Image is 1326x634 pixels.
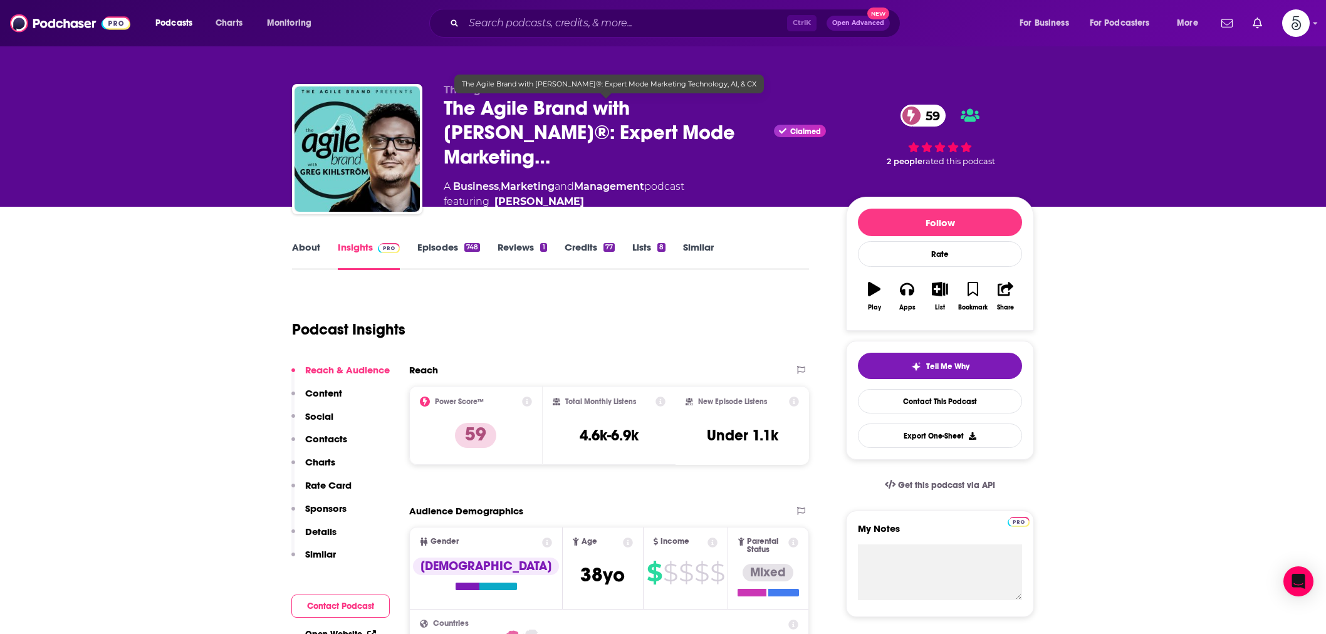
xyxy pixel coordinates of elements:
[291,502,347,526] button: Sponsors
[338,241,400,270] a: InsightsPodchaser Pro
[858,353,1022,379] button: tell me why sparkleTell Me Why
[292,241,320,270] a: About
[455,423,496,448] p: 59
[292,320,405,339] h1: Podcast Insights
[899,304,916,311] div: Apps
[1282,9,1310,37] button: Show profile menu
[454,75,764,93] div: The Agile Brand with [PERSON_NAME]®: Expert Mode Marketing Technology, AI, & CX
[926,361,969,372] span: Tell Me Why
[657,243,666,252] div: 8
[1008,517,1030,527] img: Podchaser Pro
[1177,14,1198,32] span: More
[582,538,597,546] span: Age
[291,387,342,410] button: Content
[291,548,336,571] button: Similar
[743,564,793,581] div: Mixed
[305,456,335,468] p: Charts
[258,13,328,33] button: open menu
[901,105,946,127] a: 59
[291,479,352,502] button: Rate Card
[305,526,337,538] p: Details
[540,243,546,252] div: 1
[707,426,778,445] h3: Under 1.1k
[305,479,352,491] p: Rate Card
[603,243,615,252] div: 77
[890,274,923,319] button: Apps
[555,180,574,192] span: and
[444,179,684,209] div: A podcast
[875,470,1005,501] a: Get this podcast via API
[913,105,946,127] span: 59
[216,14,243,32] span: Charts
[887,157,922,166] span: 2 people
[565,397,636,406] h2: Total Monthly Listens
[295,86,420,212] img: The Agile Brand with Greg Kihlström®: Expert Mode Marketing Technology, AI, & CX
[580,563,625,587] span: 38 yo
[305,433,347,445] p: Contacts
[305,387,342,399] p: Content
[494,194,584,209] a: Greg Kihlström
[1008,515,1030,527] a: Pro website
[305,410,333,422] p: Social
[291,410,333,434] button: Social
[574,180,644,192] a: Management
[433,620,469,628] span: Countries
[305,502,347,514] p: Sponsors
[1248,13,1267,34] a: Show notifications dropdown
[958,304,988,311] div: Bookmark
[935,304,945,311] div: List
[747,538,786,554] span: Parental Status
[291,595,390,618] button: Contact Podcast
[790,128,821,135] span: Claimed
[911,361,921,372] img: tell me why sparkle
[679,563,693,583] span: $
[683,241,714,270] a: Similar
[431,538,459,546] span: Gender
[417,241,480,270] a: Episodes748
[663,563,677,583] span: $
[441,9,912,38] div: Search podcasts, credits, & more...
[858,274,890,319] button: Play
[267,14,311,32] span: Monitoring
[147,13,209,33] button: open menu
[565,241,615,270] a: Credits77
[291,526,337,549] button: Details
[305,364,390,376] p: Reach & Audience
[858,209,1022,236] button: Follow
[989,274,1022,319] button: Share
[632,241,666,270] a: Lists8
[710,563,724,583] span: $
[922,157,995,166] span: rated this podcast
[827,16,890,31] button: Open AdvancedNew
[501,180,555,192] a: Marketing
[858,241,1022,267] div: Rate
[858,424,1022,448] button: Export One-Sheet
[291,456,335,479] button: Charts
[1011,13,1085,33] button: open menu
[924,274,956,319] button: List
[378,243,400,253] img: Podchaser Pro
[832,20,884,26] span: Open Advanced
[499,180,501,192] span: ,
[464,13,787,33] input: Search podcasts, credits, & more...
[846,84,1034,187] div: 59 2 peoplerated this podcast
[1082,13,1168,33] button: open menu
[660,538,689,546] span: Income
[1282,9,1310,37] span: Logged in as Spiral5-G2
[1216,13,1238,34] a: Show notifications dropdown
[898,480,995,491] span: Get this podcast via API
[1283,566,1313,596] div: Open Intercom Messenger
[498,241,546,270] a: Reviews1
[413,558,559,575] div: [DEMOGRAPHIC_DATA]
[291,364,390,387] button: Reach & Audience
[1168,13,1214,33] button: open menu
[444,84,528,96] span: The Agile Brand
[10,11,130,35] img: Podchaser - Follow, Share and Rate Podcasts
[464,243,480,252] div: 748
[997,304,1014,311] div: Share
[435,397,484,406] h2: Power Score™
[155,14,192,32] span: Podcasts
[868,304,881,311] div: Play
